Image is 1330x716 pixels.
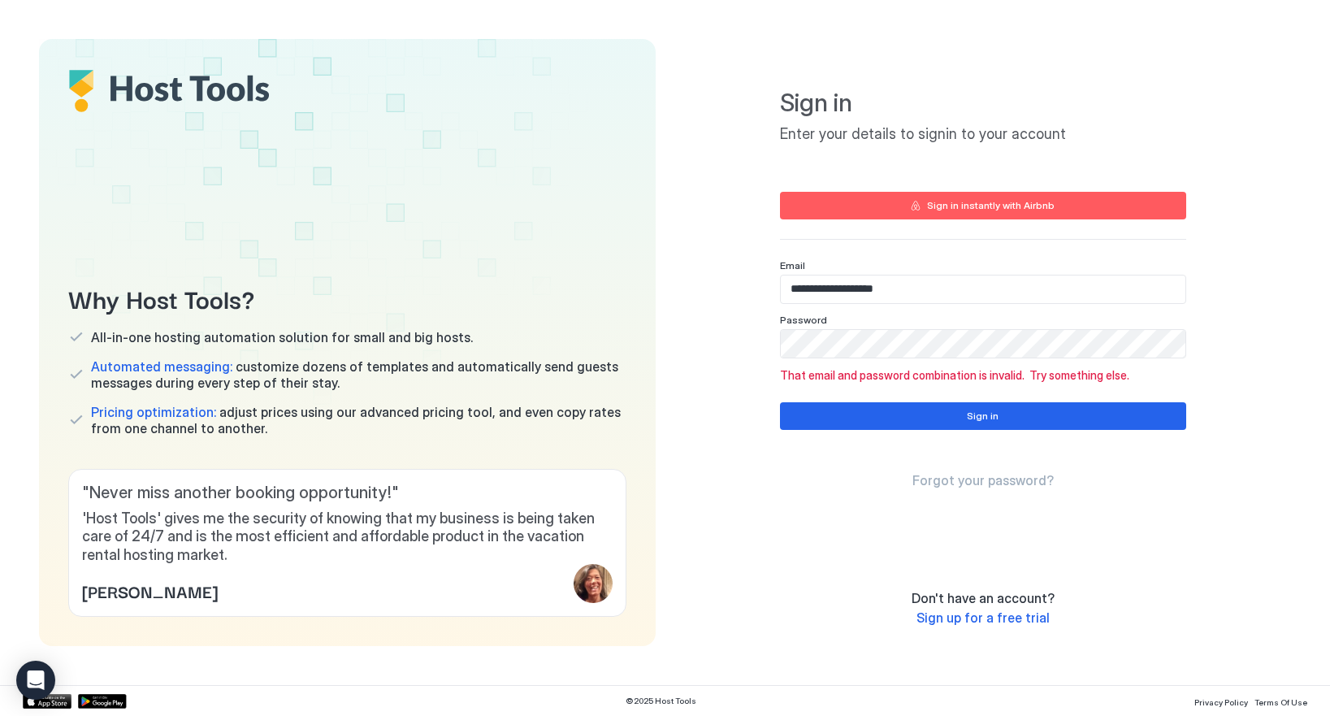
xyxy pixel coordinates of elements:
input: Input Field [781,276,1185,303]
span: That email and password combination is invalid. Try something else. [780,368,1186,383]
a: Terms Of Use [1254,692,1307,709]
span: © 2025 Host Tools [626,696,696,706]
span: Pricing optimization: [91,404,216,420]
a: Forgot your password? [912,472,1054,489]
span: Don't have an account? [912,590,1055,606]
button: Sign in [780,402,1186,430]
a: Privacy Policy [1194,692,1248,709]
span: customize dozens of templates and automatically send guests messages during every step of their s... [91,358,626,391]
div: Sign in instantly with Airbnb [927,198,1055,213]
button: Sign in instantly with Airbnb [780,192,1186,219]
input: Input Field [781,330,1185,358]
span: adjust prices using our advanced pricing tool, and even copy rates from one channel to another. [91,404,626,436]
span: Terms Of Use [1254,697,1307,707]
a: Google Play Store [78,694,127,709]
span: Forgot your password? [912,472,1054,488]
div: Sign in [967,409,999,423]
span: " Never miss another booking opportunity! " [82,483,613,503]
a: Sign up for a free trial [916,610,1050,627]
div: Open Intercom Messenger [16,661,55,700]
div: profile [574,564,613,603]
span: Automated messaging: [91,358,232,375]
span: Email [780,259,805,271]
span: [PERSON_NAME] [82,579,218,603]
a: App Store [23,694,71,709]
span: Why Host Tools? [68,280,626,316]
span: Sign in [780,88,1186,119]
span: Password [780,314,827,326]
span: 'Host Tools' gives me the security of knowing that my business is being taken care of 24/7 and is... [82,510,613,565]
span: Privacy Policy [1194,697,1248,707]
span: All-in-one hosting automation solution for small and big hosts. [91,329,473,345]
span: Enter your details to signin to your account [780,125,1186,144]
